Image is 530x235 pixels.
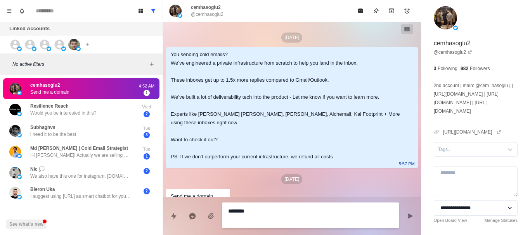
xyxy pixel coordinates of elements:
[17,154,22,158] img: picture
[6,220,47,229] button: See what's new
[68,39,80,50] img: picture
[144,153,150,160] span: 1
[9,104,21,115] img: picture
[30,173,131,180] p: We also have this one for instagram: [DOMAIN_NAME][URL] This one for LinkedIn: [DOMAIN_NAME][URL]...
[169,5,182,17] img: picture
[83,40,92,49] button: Add account
[137,146,156,153] p: Tue
[147,60,156,69] button: Add filters
[368,3,384,19] button: Pin
[178,13,182,18] img: picture
[438,65,457,72] p: Following
[137,104,156,110] p: Wed
[185,208,200,224] button: Reply with AI
[402,208,418,224] button: Send message
[443,129,502,136] a: [URL][DOMAIN_NAME]
[30,152,131,159] p: Hi [PERSON_NAME]! Actually we are selling Google workspace and Microsoft 365 inboxes.
[30,124,55,131] p: Subhaghvs
[434,39,471,48] p: cemhasoglu2
[281,33,302,43] p: [DATE]
[399,160,415,168] p: 5:57 PM
[384,3,399,19] button: Archive
[434,65,436,72] p: 3
[30,145,128,152] p: Md [PERSON_NAME] | Cold Email Strategist
[47,46,51,51] img: picture
[17,91,22,95] img: picture
[470,65,490,72] p: Followers
[461,65,468,72] p: 982
[16,5,28,17] button: Notifications
[171,50,401,161] div: You sending cold emails? We’ve engineered a private infrastructure from scratch to help you land ...
[9,83,21,94] img: picture
[353,3,368,19] button: Mark as read
[9,25,50,33] p: Linked Accounts
[281,174,302,184] p: [DATE]
[3,5,16,17] button: Menu
[12,61,147,68] p: No active filters
[9,125,21,137] img: picture
[30,82,60,89] p: cemhasoglu2
[17,46,22,51] img: picture
[144,132,150,138] span: 3
[17,111,22,116] img: picture
[147,5,159,17] button: Show all conversations
[399,3,415,19] button: Add reminder
[137,125,156,132] p: Tue
[434,49,473,56] a: @cemhasoglu2
[144,168,150,174] span: 2
[61,46,66,51] img: picture
[9,146,21,158] img: picture
[144,111,150,117] span: 2
[203,208,219,224] button: Add media
[166,208,182,224] button: Quick replies
[191,11,223,18] p: @cemhasoglu2
[171,192,213,201] div: Send me a domain
[30,193,131,200] p: I suggest using [URL] as smart chatbot for you website.
[30,166,45,173] p: Nic 💭
[9,187,21,199] img: picture
[30,103,69,110] p: Resilience Reach
[32,46,36,51] img: picture
[434,6,457,29] img: picture
[137,83,156,89] p: 4:52 AM
[17,133,22,137] img: picture
[144,90,150,96] span: 1
[135,5,147,17] button: Board View
[30,110,97,117] p: Would you be interested in this?
[17,175,22,179] img: picture
[434,81,518,115] p: 2nd account | main: @cem_hasoglu | | [URL][DOMAIN_NAME] | [URL][DOMAIN_NAME] | [URL][DOMAIN_NAME]
[144,188,150,194] span: 2
[484,217,518,224] a: Manage Statuses
[76,46,81,51] img: picture
[453,26,458,30] img: picture
[17,195,22,199] img: picture
[30,89,69,96] p: Send me a domain
[30,131,76,138] p: i need it to be the best
[30,186,55,193] p: Bleron Uka
[434,217,467,224] a: Open Board View
[191,4,221,11] p: cemhasoglu2
[9,167,21,178] img: picture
